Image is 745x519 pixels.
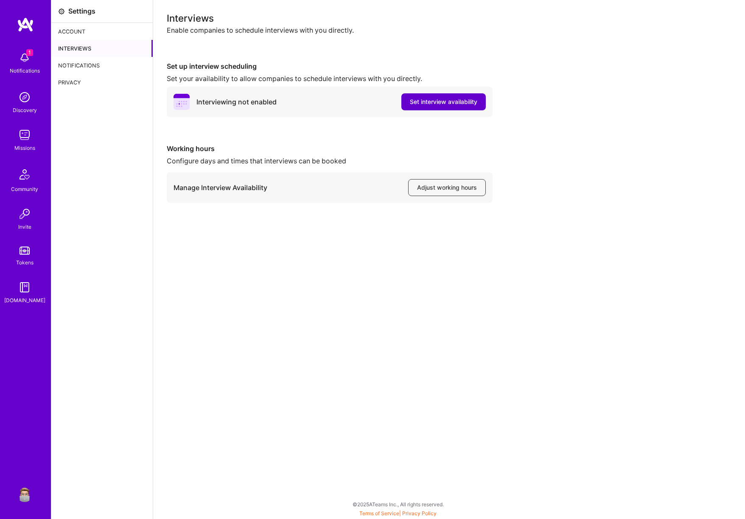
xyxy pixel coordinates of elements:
[16,205,33,222] img: Invite
[402,510,437,516] a: Privacy Policy
[16,49,33,66] img: bell
[16,279,33,296] img: guide book
[359,510,437,516] span: |
[51,23,153,40] div: Account
[174,183,267,192] div: Manage Interview Availability
[408,179,486,196] button: Adjust working hours
[167,144,493,153] div: Working hours
[14,485,35,502] a: User Avatar
[13,106,37,115] div: Discovery
[14,143,35,152] div: Missions
[51,494,745,515] div: © 2025 ATeams Inc., All rights reserved.
[167,26,731,35] div: Enable companies to schedule interviews with you directly.
[68,7,95,16] div: Settings
[410,98,477,106] span: Set interview availability
[58,8,65,15] i: icon Settings
[16,126,33,143] img: teamwork
[16,485,33,502] img: User Avatar
[174,94,190,110] i: icon PurpleCalendar
[17,17,34,32] img: logo
[16,89,33,106] img: discovery
[167,14,731,22] div: Interviews
[18,222,31,231] div: Invite
[20,247,30,255] img: tokens
[196,98,277,107] div: Interviewing not enabled
[11,185,38,194] div: Community
[51,40,153,57] div: Interviews
[167,62,493,71] div: Set up interview scheduling
[167,74,493,83] div: Set your availability to allow companies to schedule interviews with you directly.
[10,66,40,75] div: Notifications
[167,157,493,166] div: Configure days and times that interviews can be booked
[51,57,153,74] div: Notifications
[417,183,477,192] span: Adjust working hours
[401,93,486,110] button: Set interview availability
[14,164,35,185] img: Community
[16,258,34,267] div: Tokens
[51,74,153,91] div: Privacy
[26,49,33,56] span: 1
[4,296,45,305] div: [DOMAIN_NAME]
[359,510,399,516] a: Terms of Service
